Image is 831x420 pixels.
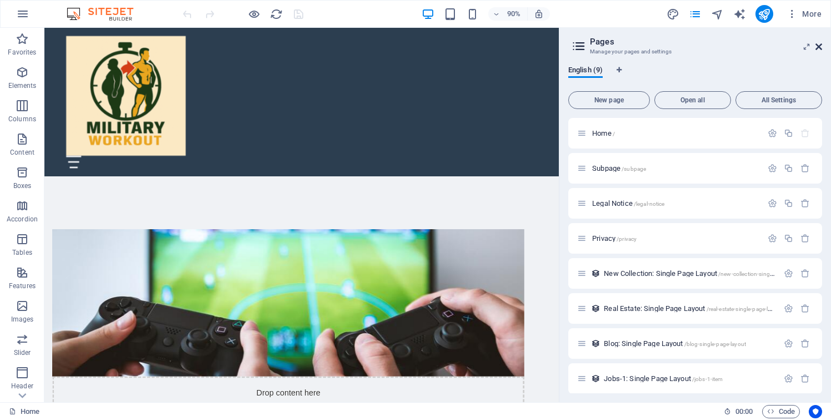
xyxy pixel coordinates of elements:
[592,164,646,172] span: Click to open page
[589,165,762,172] div: Subpage/subpage
[784,374,793,383] div: Settings
[591,304,600,313] div: This layout is used as a template for all items (e.g. a blog post) of this collection. The conten...
[600,340,778,347] div: Blog: Single Page Layout/blog-single-page-layout
[767,405,795,418] span: Code
[604,269,805,278] span: Click to open page
[718,271,805,277] span: /new-collection-single-page-layout
[784,269,793,278] div: Settings
[592,129,615,137] span: Click to open page
[590,37,822,47] h2: Pages
[617,236,637,242] span: /privacy
[269,7,283,21] button: reload
[684,341,746,347] span: /blog-single-page-layout
[800,374,810,383] div: Remove
[8,81,37,90] p: Elements
[667,8,679,21] i: Design (Ctrl+Alt+Y)
[591,269,600,278] div: This layout is used as a template for all items (e.g. a blog post) of this collection. The conten...
[735,91,822,109] button: All Settings
[604,339,746,348] span: Click to open page
[800,164,810,173] div: Remove
[768,234,777,243] div: Settings
[768,199,777,208] div: Settings
[762,405,800,418] button: Code
[784,164,793,173] div: Duplicate
[270,8,283,21] i: Reload page
[592,199,664,207] span: Click to open page
[591,339,600,348] div: This layout is used as a template for all items (e.g. a blog post) of this collection. The conten...
[800,199,810,208] div: Remove
[568,63,603,79] span: English (9)
[692,376,723,382] span: /jobs-1-item
[589,200,762,207] div: Legal Notice/legal-notice
[505,7,523,21] h6: 90%
[591,374,600,383] div: This layout is used as a template for all items (e.g. a blog post) of this collection. The conten...
[784,234,793,243] div: Duplicate
[659,97,726,103] span: Open all
[787,8,822,19] span: More
[9,281,36,290] p: Features
[724,405,753,418] h6: Session time
[589,235,762,242] div: Privacy/privacy
[768,129,777,138] div: Settings
[782,5,826,23] button: More
[707,306,782,312] span: /real-estate-single-page-layout
[9,405,39,418] a: Click to cancel selection. Double-click to open Pages
[590,47,800,57] h3: Manage your pages and settings
[568,91,650,109] button: New page
[247,7,261,21] button: Click here to leave preview mode and continue editing
[667,7,680,21] button: design
[740,97,817,103] span: All Settings
[613,131,615,137] span: /
[12,248,32,257] p: Tables
[7,215,38,224] p: Accordion
[800,269,810,278] div: Remove
[711,7,724,21] button: navigator
[689,7,702,21] button: pages
[622,166,646,172] span: /subpage
[711,8,724,21] i: Navigator
[604,304,782,313] span: Click to open page
[800,304,810,313] div: Remove
[600,305,778,312] div: Real Estate: Single Page Layout/real-estate-single-page-layout
[809,405,822,418] button: Usercentrics
[11,315,34,324] p: Images
[784,339,793,348] div: Settings
[654,91,731,109] button: Open all
[8,115,36,123] p: Columns
[11,382,33,391] p: Header
[758,8,770,21] i: Publish
[600,375,778,382] div: Jobs-1: Single Page Layout/jobs-1-item
[800,234,810,243] div: Remove
[800,339,810,348] div: Remove
[8,48,36,57] p: Favorites
[568,66,822,87] div: Language Tabs
[600,270,778,277] div: New Collection: Single Page Layout/new-collection-single-page-layout
[784,129,793,138] div: Duplicate
[735,405,753,418] span: 00 00
[634,201,665,207] span: /legal-notice
[534,9,544,19] i: On resize automatically adjust zoom level to fit chosen device.
[733,7,747,21] button: text_generator
[784,304,793,313] div: Settings
[10,148,34,157] p: Content
[589,130,762,137] div: Home/
[689,8,702,21] i: Pages (Ctrl+Alt+S)
[733,8,746,21] i: AI Writer
[755,5,773,23] button: publish
[800,129,810,138] div: The startpage cannot be deleted
[604,374,723,383] span: Click to open page
[14,348,31,357] p: Slider
[768,164,777,173] div: Settings
[592,234,637,243] span: Click to open page
[13,181,32,190] p: Boxes
[488,7,528,21] button: 90%
[573,97,645,103] span: New page
[743,407,745,416] span: :
[784,199,793,208] div: Duplicate
[64,7,147,21] img: Editor Logo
